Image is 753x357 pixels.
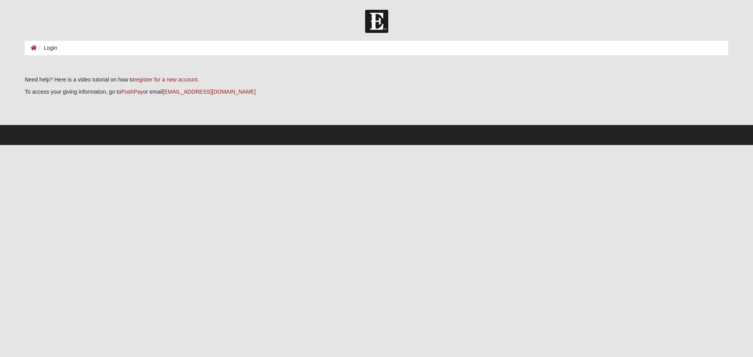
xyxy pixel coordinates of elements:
[25,76,728,84] p: Need help? Here is a video tutorial on how to .
[163,89,256,95] a: [EMAIL_ADDRESS][DOMAIN_NAME]
[365,10,388,33] img: Church of Eleven22 Logo
[37,44,57,52] li: Login
[134,76,197,83] a: register for a new account
[25,88,728,96] p: To access your giving information, go to or email
[121,89,143,95] a: PushPay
